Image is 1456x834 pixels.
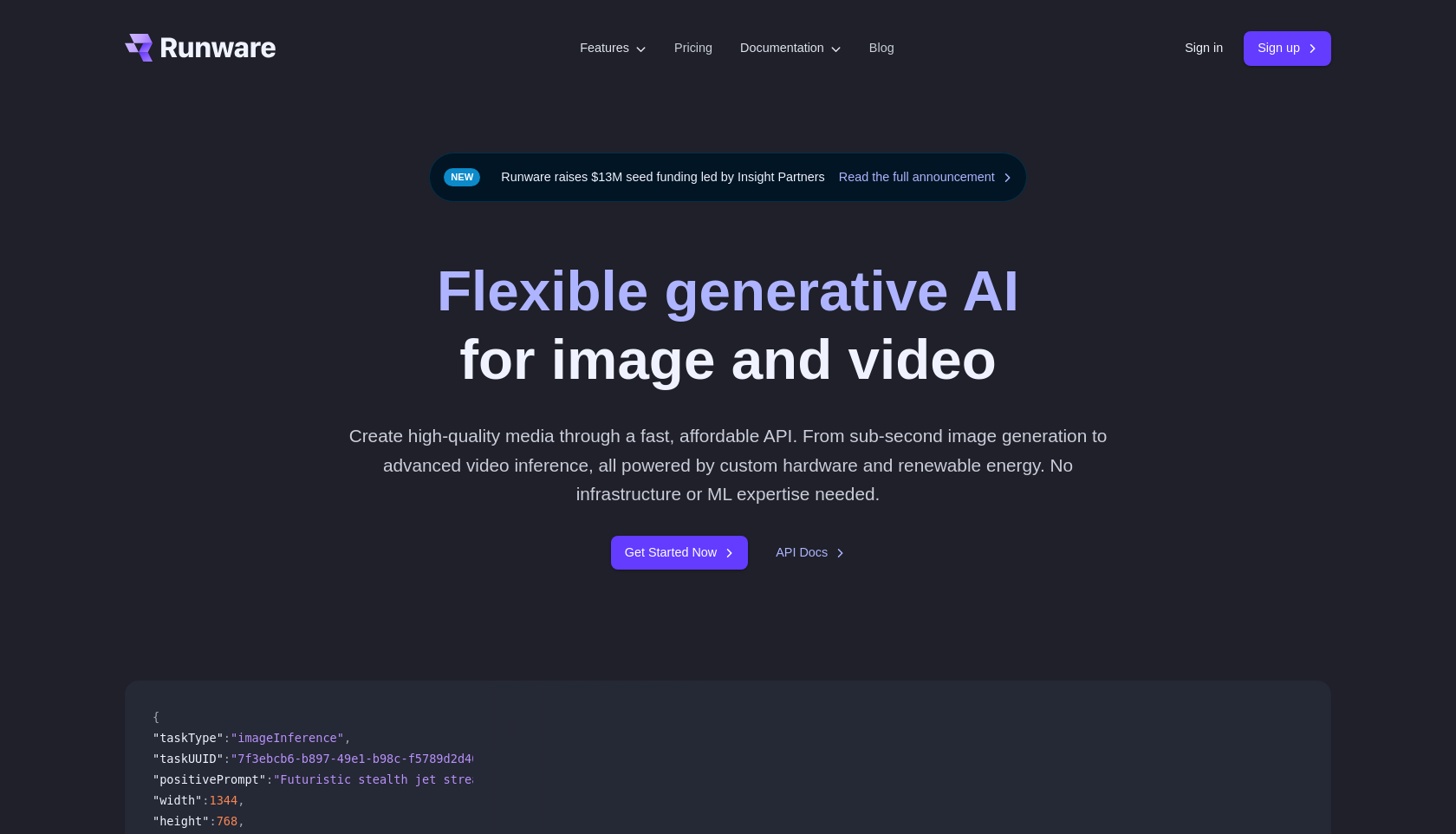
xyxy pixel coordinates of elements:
[611,536,748,570] a: Get Started Now
[437,257,1019,394] h1: for image and video
[231,731,344,745] span: "imageInference"
[869,38,894,58] a: Blog
[153,731,224,745] span: "taskType"
[674,38,712,58] a: Pricing
[153,793,202,807] span: "width"
[342,421,1115,508] p: Create high-quality media through a fast, affordable API. From sub-second image generation to adv...
[209,793,237,807] span: 1344
[224,752,231,766] span: :
[153,752,224,766] span: "taskUUID"
[776,543,845,563] a: API Docs
[740,38,842,58] label: Documentation
[266,772,273,786] span: :
[273,772,919,786] span: "Futuristic stealth jet streaking through a neon-lit cityscape with glowing purple exhaust"
[153,814,209,828] span: "height"
[839,167,1012,187] a: Read the full announcement
[1244,31,1331,65] a: Sign up
[125,34,276,62] a: Go to /
[209,814,216,828] span: :
[153,772,266,786] span: "positivePrompt"
[437,259,1019,323] strong: Flexible generative AI
[429,153,1027,202] div: Runware raises $13M seed funding led by Insight Partners
[202,793,209,807] span: :
[224,731,231,745] span: :
[153,710,159,724] span: {
[231,752,500,766] span: "7f3ebcb6-b897-49e1-b98c-f5789d2d40d7"
[237,814,244,828] span: ,
[237,793,244,807] span: ,
[1185,38,1223,58] a: Sign in
[344,731,351,745] span: ,
[217,814,238,828] span: 768
[580,38,647,58] label: Features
